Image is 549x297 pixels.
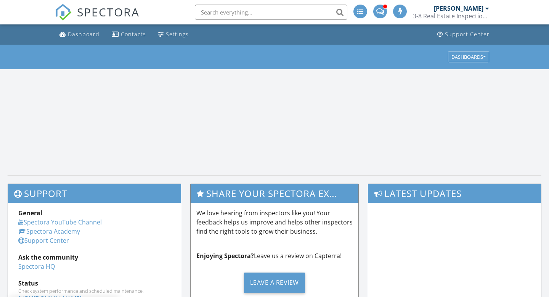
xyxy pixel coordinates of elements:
div: Dashboards [451,54,486,60]
a: SPECTORA [55,10,140,26]
div: Support Center [445,31,490,38]
a: Spectora Academy [18,227,80,236]
div: 3-8 Real Estate Inspections, PLLC [413,12,489,20]
div: Dashboard [68,31,100,38]
p: We love hearing from inspectors like you! Your feedback helps us improve and helps other inspecto... [196,208,353,236]
strong: Enjoying Spectora? [196,252,254,260]
input: Search everything... [195,5,347,20]
a: Contacts [109,27,149,42]
a: Support Center [434,27,493,42]
h3: Support [8,184,181,203]
div: Leave a Review [244,273,305,293]
div: [PERSON_NAME] [434,5,483,12]
div: Settings [166,31,189,38]
div: Check system performance and scheduled maintenance. [18,288,170,294]
span: SPECTORA [77,4,140,20]
img: The Best Home Inspection Software - Spectora [55,4,72,21]
button: Dashboards [448,52,489,62]
h3: Share Your Spectora Experience [191,184,359,203]
strong: General [18,209,42,217]
div: Ask the community [18,253,170,262]
div: Contacts [121,31,146,38]
p: Leave us a review on Capterra! [196,251,353,260]
a: Spectora YouTube Channel [18,218,102,226]
div: Status [18,279,170,288]
a: Support Center [18,236,69,245]
a: Dashboard [56,27,103,42]
a: Settings [155,27,192,42]
h3: Latest Updates [368,184,541,203]
a: Spectora HQ [18,262,55,271]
